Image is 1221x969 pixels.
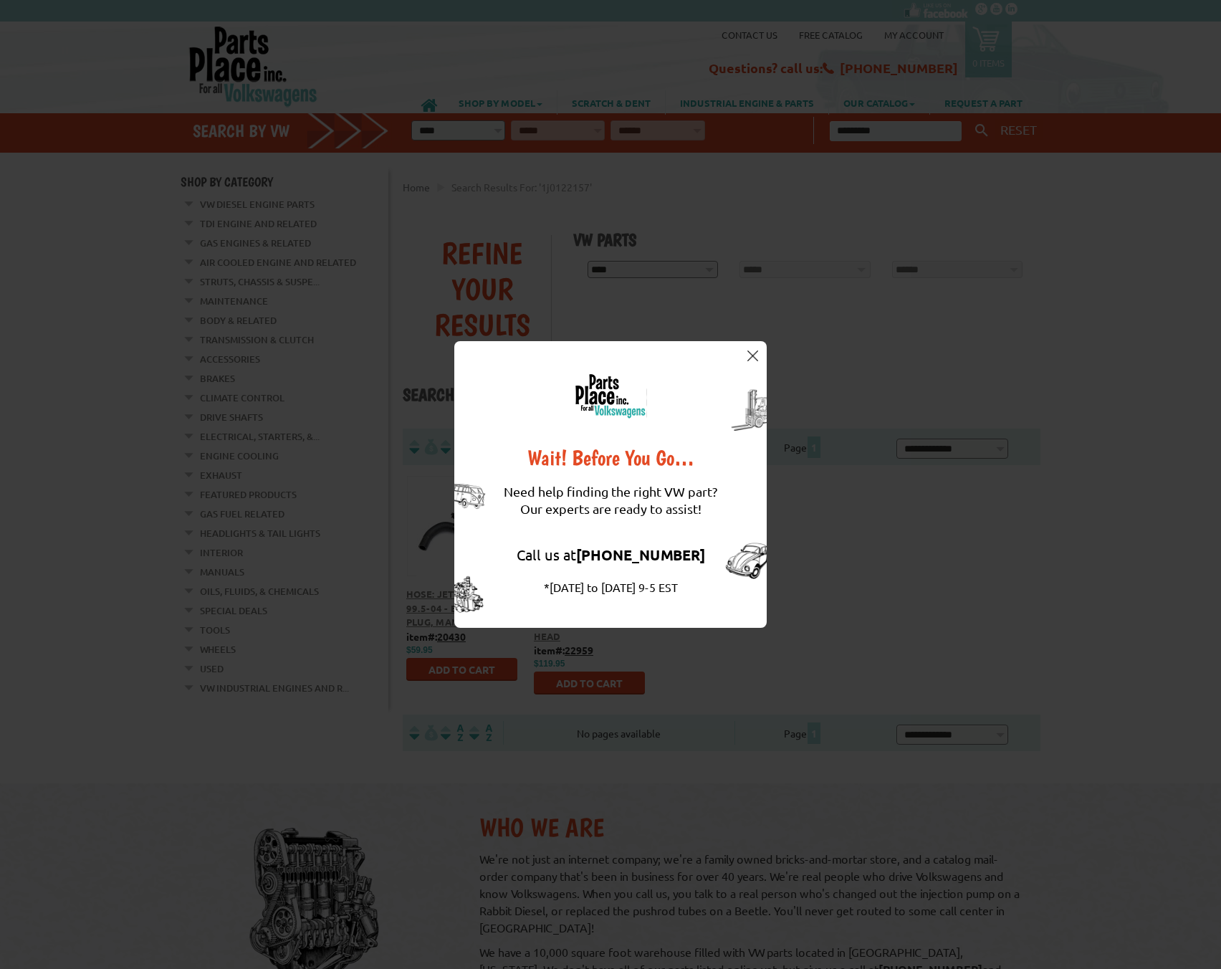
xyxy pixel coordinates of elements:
[576,545,705,564] strong: [PHONE_NUMBER]
[574,373,647,419] img: logo
[504,447,717,469] div: Wait! Before You Go…
[747,350,758,361] img: close
[504,469,717,532] div: Need help finding the right VW part? Our experts are ready to assist!
[517,545,705,563] a: Call us at[PHONE_NUMBER]
[504,578,717,596] div: *[DATE] to [DATE] 9-5 EST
